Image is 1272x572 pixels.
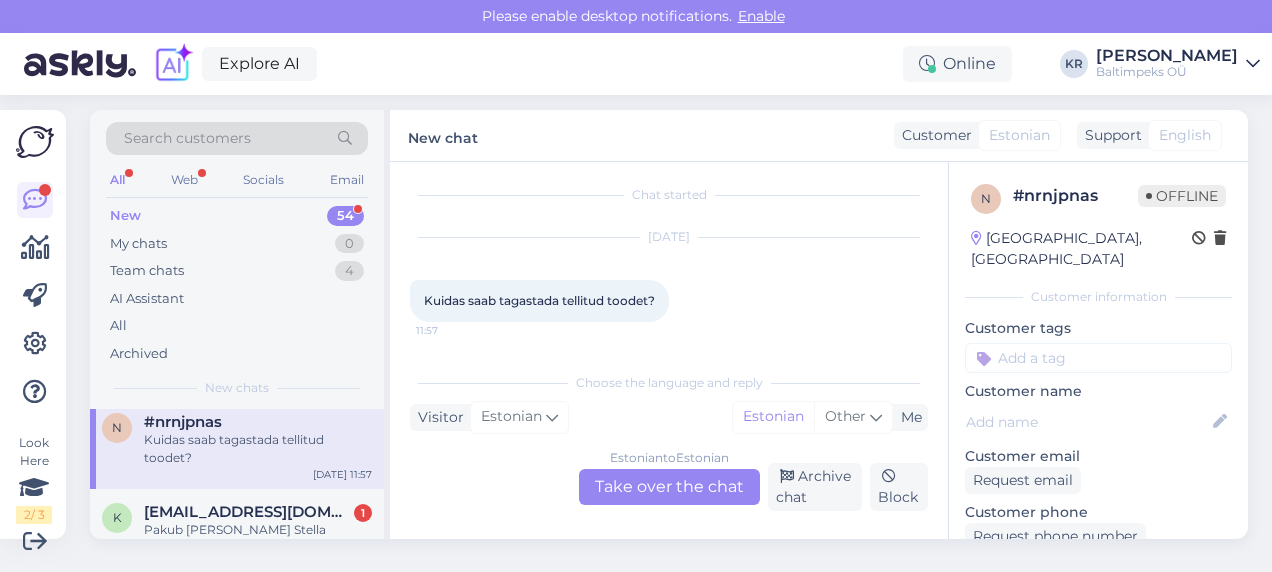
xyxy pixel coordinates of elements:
[110,289,184,309] div: AI Assistant
[113,510,122,525] span: k
[313,467,372,482] div: [DATE] 11:57
[1077,125,1142,146] div: Support
[110,344,168,364] div: Archived
[167,167,202,193] div: Web
[733,402,814,432] div: Estonian
[768,463,862,511] div: Archive chat
[610,449,729,467] div: Estonian to Estonian
[1096,48,1260,80] a: [PERSON_NAME]Baltimpeks OÜ
[1096,48,1238,64] div: [PERSON_NAME]
[965,288,1232,306] div: Customer information
[416,323,491,338] span: 11:57
[110,234,167,254] div: My chats
[106,167,129,193] div: All
[410,186,928,204] div: Chat started
[825,407,866,425] span: Other
[124,128,251,149] span: Search customers
[971,228,1192,270] div: [GEOGRAPHIC_DATA], [GEOGRAPHIC_DATA]
[16,506,52,524] div: 2 / 3
[335,234,364,254] div: 0
[989,125,1050,146] span: Estonian
[144,503,352,521] span: kaire.r@hotmail.com
[410,407,464,428] div: Visitor
[410,228,928,246] div: [DATE]
[965,318,1232,339] p: Customer tags
[205,379,269,397] span: New chats
[965,467,1081,494] div: Request email
[239,167,288,193] div: Socials
[354,504,372,522] div: 1
[965,446,1232,467] p: Customer email
[965,523,1146,550] div: Request phone number
[424,293,655,308] span: Kuidas saab tagastada tellitud toodet?
[335,261,364,281] div: 4
[965,502,1232,523] p: Customer phone
[1096,64,1238,80] div: Baltimpeks OÜ
[981,191,991,206] span: n
[327,206,364,226] div: 54
[408,122,478,149] label: New chat
[112,420,122,435] span: n
[903,46,1012,82] div: Online
[16,434,52,524] div: Look Here
[110,316,127,336] div: All
[144,431,372,467] div: Kuidas saab tagastada tellitud toodet?
[965,343,1232,373] input: Add a tag
[966,411,1209,433] input: Add name
[144,413,222,431] span: #nrnjpnas
[410,374,928,392] div: Choose the language and reply
[152,43,194,85] img: explore-ai
[1138,185,1226,207] span: Offline
[1013,184,1138,208] div: # nrnjpnas
[894,125,972,146] div: Customer
[1060,50,1088,78] div: KR
[1159,125,1211,146] span: English
[579,469,760,505] div: Take over the chat
[893,407,922,428] div: Me
[144,521,372,557] div: Pakub [PERSON_NAME] Stella talvemantel. 199.- Saadaval on [PERSON_NAME] 32 suurus. Mis on mõõdud?...
[732,7,791,25] span: Enable
[16,126,54,158] img: Askly Logo
[965,381,1232,402] p: Customer name
[110,206,141,226] div: New
[326,167,368,193] div: Email
[202,47,317,81] a: Explore AI
[870,463,928,511] div: Block
[110,261,184,281] div: Team chats
[481,406,542,428] span: Estonian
